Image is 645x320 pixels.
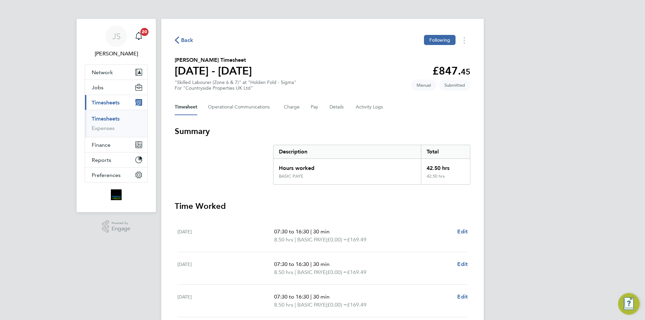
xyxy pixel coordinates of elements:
[177,293,274,309] div: [DATE]
[175,201,470,212] h3: Time Worked
[310,261,312,267] span: |
[273,145,421,158] div: Description
[175,85,296,91] div: For "Countryside Properties UK Ltd"
[85,189,148,200] a: Go to home page
[439,80,470,91] span: This timesheet is Submitted.
[274,302,293,308] span: 8.50 hrs
[274,269,293,275] span: 8.50 hrs
[85,168,147,182] button: Preferences
[175,36,193,44] button: Back
[326,302,347,308] span: (£0.00) =
[313,293,330,300] span: 30 min
[92,99,120,106] span: Timesheets
[461,67,470,77] span: 45
[140,28,148,36] span: 20
[458,35,470,45] button: Timesheets Menu
[175,126,470,137] h3: Summary
[85,26,148,58] a: JS[PERSON_NAME]
[208,99,273,115] button: Operational Communications
[429,37,450,43] span: Following
[77,19,156,212] nav: Main navigation
[457,293,468,301] a: Edit
[297,268,326,276] span: BASIC PAYE
[347,269,367,275] span: £169.49
[297,301,326,309] span: BASIC PAYE
[279,174,303,179] div: BASIC PAYE
[295,236,296,243] span: |
[457,260,468,268] a: Edit
[295,269,296,275] span: |
[273,159,421,174] div: Hours worked
[92,125,115,131] a: Expenses
[347,302,367,308] span: £169.49
[313,228,330,235] span: 30 min
[326,269,347,275] span: (£0.00) =
[310,228,312,235] span: |
[457,228,468,236] a: Edit
[313,261,330,267] span: 30 min
[330,99,345,115] button: Details
[92,157,111,163] span: Reports
[424,35,456,45] button: Following
[85,152,147,167] button: Reports
[92,84,103,91] span: Jobs
[310,293,312,300] span: |
[295,302,296,308] span: |
[421,145,470,158] div: Total
[457,293,468,300] span: Edit
[92,142,111,148] span: Finance
[421,174,470,184] div: 42.50 hrs
[112,220,130,226] span: Powered by
[177,260,274,276] div: [DATE]
[411,80,436,91] span: This timesheet was manually created.
[181,36,193,44] span: Back
[311,99,319,115] button: Pay
[132,26,145,47] a: 20
[274,293,309,300] span: 07:30 to 16:30
[175,64,252,78] h1: [DATE] - [DATE]
[102,220,131,233] a: Powered byEngage
[175,56,252,64] h2: [PERSON_NAME] Timesheet
[112,226,130,232] span: Engage
[85,65,147,80] button: Network
[274,236,293,243] span: 8.50 hrs
[111,189,122,200] img: bromak-logo-retina.png
[92,172,121,178] span: Preferences
[85,137,147,152] button: Finance
[177,228,274,244] div: [DATE]
[175,99,197,115] button: Timesheet
[175,80,296,91] div: "Skilled Labourer (Zone 6 & 7)" at "Holden Fold - Sigma"
[618,293,640,315] button: Engage Resource Center
[273,145,470,185] div: Summary
[326,236,347,243] span: (£0.00) =
[85,110,147,137] div: Timesheets
[85,80,147,95] button: Jobs
[92,69,113,76] span: Network
[85,95,147,110] button: Timesheets
[457,261,468,267] span: Edit
[284,99,300,115] button: Charge
[421,159,470,174] div: 42.50 hrs
[85,50,148,58] span: Julia Scholes
[112,32,121,41] span: JS
[457,228,468,235] span: Edit
[297,236,326,244] span: BASIC PAYE
[274,228,309,235] span: 07:30 to 16:30
[347,236,367,243] span: £169.49
[432,64,470,77] app-decimal: £847.
[92,116,120,122] a: Timesheets
[356,99,384,115] button: Activity Logs
[274,261,309,267] span: 07:30 to 16:30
